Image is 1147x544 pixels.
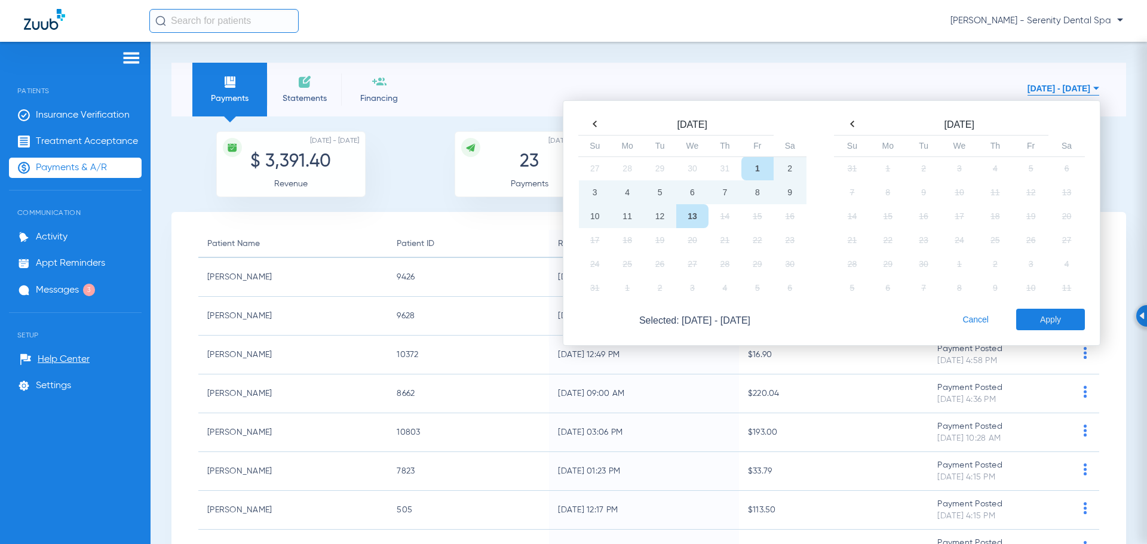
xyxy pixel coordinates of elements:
span: [PERSON_NAME] - Serenity Dental Spa [950,15,1123,27]
div: Patient ID [397,237,434,250]
span: [DATE] 4:36 PM [937,395,996,404]
span: Payments & A/R [36,162,107,174]
input: Search for patients [149,9,299,33]
span: Payment Posted [937,422,1002,431]
span: Setup [9,313,142,339]
img: icon [465,142,476,153]
td: [PERSON_NAME] [198,491,388,530]
span: [DATE] - [DATE] [548,135,597,147]
td: [DATE] 01:23 PM [549,452,738,491]
th: [DATE] [611,116,774,135]
img: group-dot-blue.svg [1078,463,1093,475]
span: Payment Posted [937,383,1002,392]
img: group-dot-blue.svg [1078,502,1093,514]
img: Arrow [1139,312,1145,319]
img: group-dot-blue.svg [1078,347,1093,359]
span: Help Center [38,354,90,365]
img: financing icon [372,75,387,89]
img: hamburger-icon [122,51,141,65]
td: [PERSON_NAME] [198,452,388,491]
td: [DATE] 04:09 PM [549,258,738,297]
span: Treatment Acceptance [36,136,138,147]
iframe: Chat Widget [1087,487,1147,544]
img: payments icon [223,75,237,89]
button: Apply [1016,309,1085,330]
span: Statements [276,93,333,105]
td: [PERSON_NAME] [198,258,388,297]
span: Communication [9,190,142,217]
td: [PERSON_NAME] [198,413,388,452]
button: [DATE] - [DATE] [1028,76,1099,100]
span: Activity [36,231,68,243]
td: [DATE] 03:00 PM [549,297,738,336]
span: Payment Posted [937,345,1002,353]
th: [DATE] [870,116,1048,135]
span: Revenue [274,180,308,188]
div: Patient Name [207,237,379,250]
span: 23 [520,153,539,171]
div: Received [558,237,594,250]
img: icon [227,142,238,153]
td: 9426 [388,258,549,297]
td: [PERSON_NAME] [198,374,388,413]
div: Received [558,237,729,250]
img: group-dot-blue.svg [1078,386,1093,398]
td: [DATE] 03:06 PM [549,413,738,452]
img: group-dot-blue.svg [1078,425,1093,437]
span: 3 [83,284,95,296]
span: [DATE] 4:15 PM [937,473,995,481]
td: $220.04 [739,374,928,413]
span: Financing [351,93,407,105]
span: Patients [9,69,142,95]
td: [PERSON_NAME] [198,336,388,374]
span: [DATE] 4:15 PM [937,512,995,520]
span: [DATE] 10:28 AM [937,434,1001,442]
img: Search Icon [155,16,166,26]
td: 8662 [388,374,549,413]
img: Zuub Logo [24,9,65,30]
td: [PERSON_NAME] [198,297,388,336]
div: Patient Name [207,237,260,250]
span: Payments [511,180,548,188]
a: Help Center [20,354,90,365]
span: Payment Posted [937,500,1002,508]
span: Appt Reminders [36,257,105,269]
span: Payment Posted [937,461,1002,469]
span: Insurance Verification [36,109,130,121]
span: Messages [36,284,79,296]
td: 10372 [388,336,549,374]
span: Selected: [DATE] - [DATE] [575,315,814,327]
td: 9628 [388,297,549,336]
span: $ 3,391.40 [250,153,331,171]
td: $113.50 [739,491,928,530]
button: Cancel [959,309,992,330]
span: Payments [201,93,258,105]
td: $193.00 [739,413,928,452]
td: [DATE] 12:17 PM [549,491,738,530]
td: $33.79 [739,452,928,491]
span: [DATE] - [DATE] [310,135,359,147]
td: 505 [388,491,549,530]
td: $16.90 [739,336,928,374]
span: [DATE] 4:58 PM [937,356,997,365]
div: Patient ID [397,237,540,250]
td: [DATE] 09:00 AM [549,374,738,413]
td: 10803 [388,413,549,452]
span: Settings [36,380,71,392]
td: 7823 [388,452,549,491]
td: [DATE] 12:49 PM [549,336,738,374]
img: invoices icon [298,75,312,89]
